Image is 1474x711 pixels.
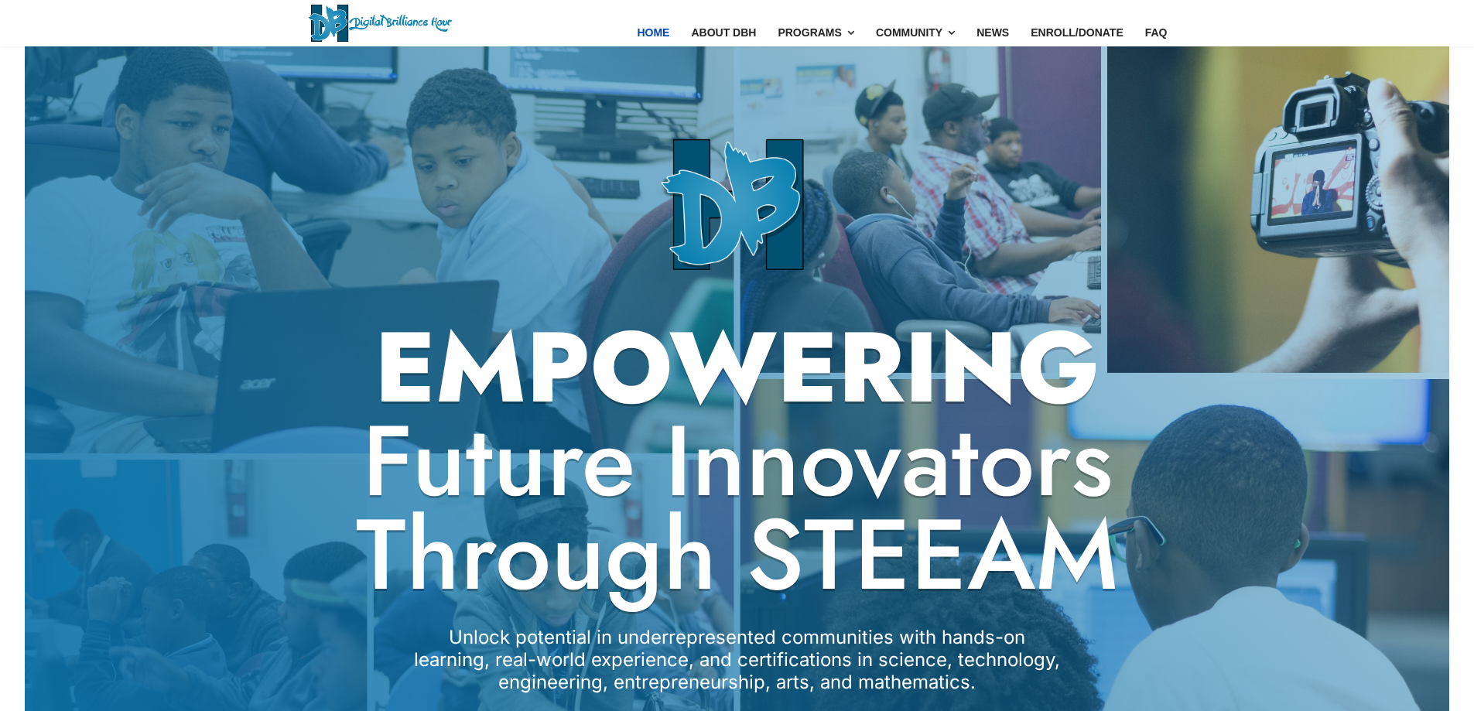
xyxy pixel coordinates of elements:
[412,626,1062,693] p: Unlock potential in underrepresented communities with hands-on learning, real-world experience, a...
[1397,637,1474,711] iframe: Chat Widget
[656,124,818,285] img: Image
[308,5,452,42] img: Digital Brilliance Hour
[238,320,1236,414] strong: EMPOWERING
[238,320,1236,601] h2: Future Innovators Through STEEAM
